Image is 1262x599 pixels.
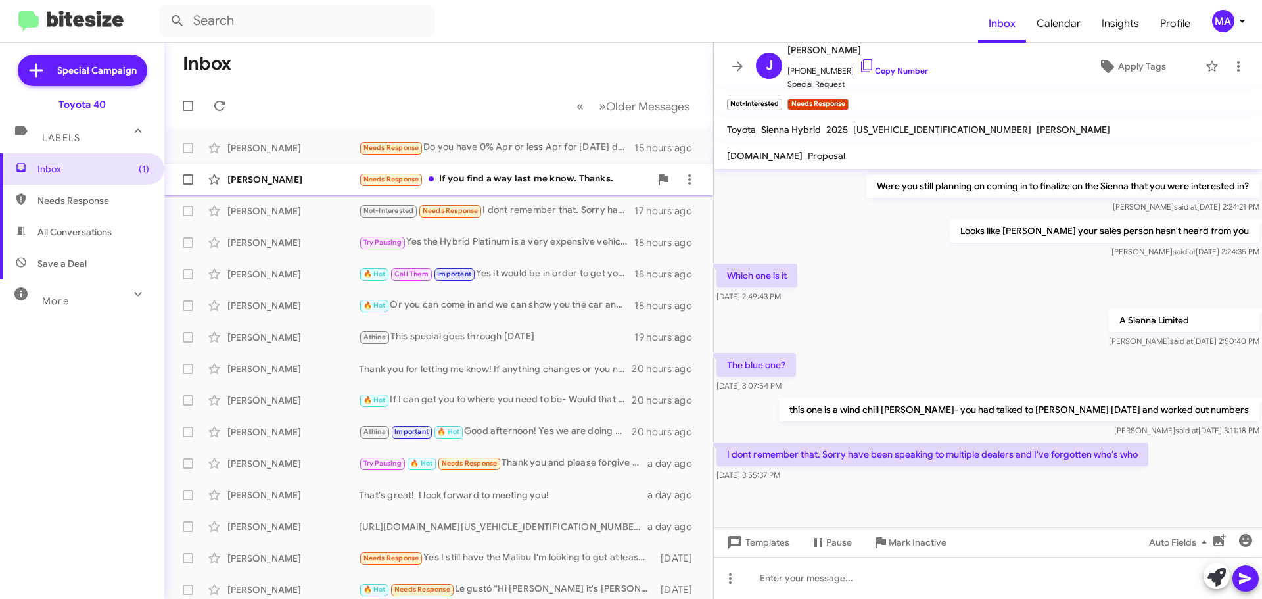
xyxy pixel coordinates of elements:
button: Auto Fields [1138,531,1223,554]
div: I dont remember that. Sorry have been speaking to multiple dealers and I've forgotten who's who [359,203,634,218]
div: [PERSON_NAME] [227,520,359,533]
div: 18 hours ago [634,236,703,249]
button: Previous [569,93,592,120]
small: Not-Interested [727,99,782,110]
span: [PERSON_NAME] [787,42,928,58]
a: Insights [1091,5,1150,43]
p: this one is a wind chill [PERSON_NAME]- you had talked to [PERSON_NAME] [DATE] and worked out num... [779,398,1259,421]
p: I dont remember that. Sorry have been speaking to multiple dealers and I've forgotten who's who [716,443,1148,466]
div: Thank you and please forgive my frustration I did my home work and waited for certain car Looking... [359,456,647,471]
span: (1) [139,162,149,176]
button: Apply Tags [1064,55,1199,78]
div: a day ago [647,457,703,470]
button: Templates [714,531,800,554]
div: 20 hours ago [632,394,703,407]
a: Special Campaign [18,55,147,86]
span: Toyota [727,124,756,135]
div: [PERSON_NAME] [227,141,359,155]
span: Needs Response [363,143,419,152]
span: 🔥 Hot [363,396,386,404]
span: Apply Tags [1118,55,1166,78]
div: MA [1212,10,1234,32]
div: [PERSON_NAME] [227,425,359,439]
div: [URL][DOMAIN_NAME][US_VEHICLE_IDENTIFICATION_NUMBER] [359,520,647,533]
p: Were you still planning on coming in to finalize on the Sienna that you were interested in? [866,174,1259,198]
span: More [42,295,69,307]
div: Good afternoon! Yes we are doing 1500 off 4Runners that are here on the lot! Which one would you ... [359,424,632,439]
div: 18 hours ago [634,299,703,312]
div: [PERSON_NAME] [227,394,359,407]
span: Athina [363,333,386,341]
div: a day ago [647,489,703,502]
span: Needs Response [423,206,479,215]
span: Auto Fields [1149,531,1212,554]
span: Templates [724,531,789,554]
span: 🔥 Hot [410,459,432,467]
span: [PERSON_NAME] [DATE] 3:11:18 PM [1114,425,1259,435]
div: This special goes through [DATE] [359,329,634,345]
div: [PERSON_NAME] [227,457,359,470]
button: Next [591,93,697,120]
div: [PERSON_NAME] [227,331,359,344]
span: Proposal [808,150,845,162]
div: a day ago [647,520,703,533]
button: Pause [800,531,862,554]
span: Save a Deal [37,257,87,270]
small: Needs Response [787,99,848,110]
div: Yes it would be in order to get you real numbers and rate options. [359,266,634,281]
span: Needs Response [394,585,450,594]
span: Pause [826,531,852,554]
span: Important [394,427,429,436]
span: Call Them [394,270,429,278]
span: [PERSON_NAME] [1037,124,1110,135]
span: said at [1175,425,1198,435]
span: 2025 [826,124,848,135]
a: Profile [1150,5,1201,43]
div: Do you have 0% Apr or less Apr for [DATE] deal for grand highlander xle? [359,140,634,155]
span: « [576,98,584,114]
span: » [599,98,606,114]
span: Try Pausing [363,459,402,467]
div: [PERSON_NAME] [227,204,359,218]
span: Needs Response [37,194,149,207]
span: [US_VEHICLE_IDENTIFICATION_NUMBER] [853,124,1031,135]
span: Needs Response [442,459,498,467]
span: 🔥 Hot [363,301,386,310]
p: A Sienna Limited [1109,308,1259,332]
div: [PERSON_NAME] [227,362,359,375]
span: [PERSON_NAME] [DATE] 2:50:40 PM [1109,336,1259,346]
span: Try Pausing [363,238,402,247]
span: Important [437,270,471,278]
a: Inbox [978,5,1026,43]
span: Mark Inactive [889,531,947,554]
span: [DATE] 3:55:37 PM [716,470,780,480]
span: 🔥 Hot [437,427,459,436]
nav: Page navigation example [569,93,697,120]
div: If you find a way last me know. Thanks. [359,172,650,187]
p: The blue one? [716,353,796,377]
div: [PERSON_NAME] [227,583,359,596]
span: Inbox [37,162,149,176]
div: [PERSON_NAME] [227,552,359,565]
span: Not-Interested [363,206,414,215]
div: [PERSON_NAME] [227,489,359,502]
div: 19 hours ago [634,331,703,344]
span: J [766,55,773,76]
div: [PERSON_NAME] [227,236,359,249]
div: [PERSON_NAME] [227,268,359,281]
span: Sienna Hybrid [761,124,821,135]
button: Mark Inactive [862,531,957,554]
span: [PERSON_NAME] [DATE] 2:24:21 PM [1113,202,1259,212]
div: [PERSON_NAME] [227,173,359,186]
span: said at [1173,247,1196,256]
a: Copy Number [859,66,928,76]
div: 15 hours ago [634,141,703,155]
span: 🔥 Hot [363,270,386,278]
span: Needs Response [363,554,419,562]
span: All Conversations [37,226,112,239]
span: Labels [42,132,80,144]
div: Toyota 40 [58,98,106,111]
span: Special Campaign [57,64,137,77]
